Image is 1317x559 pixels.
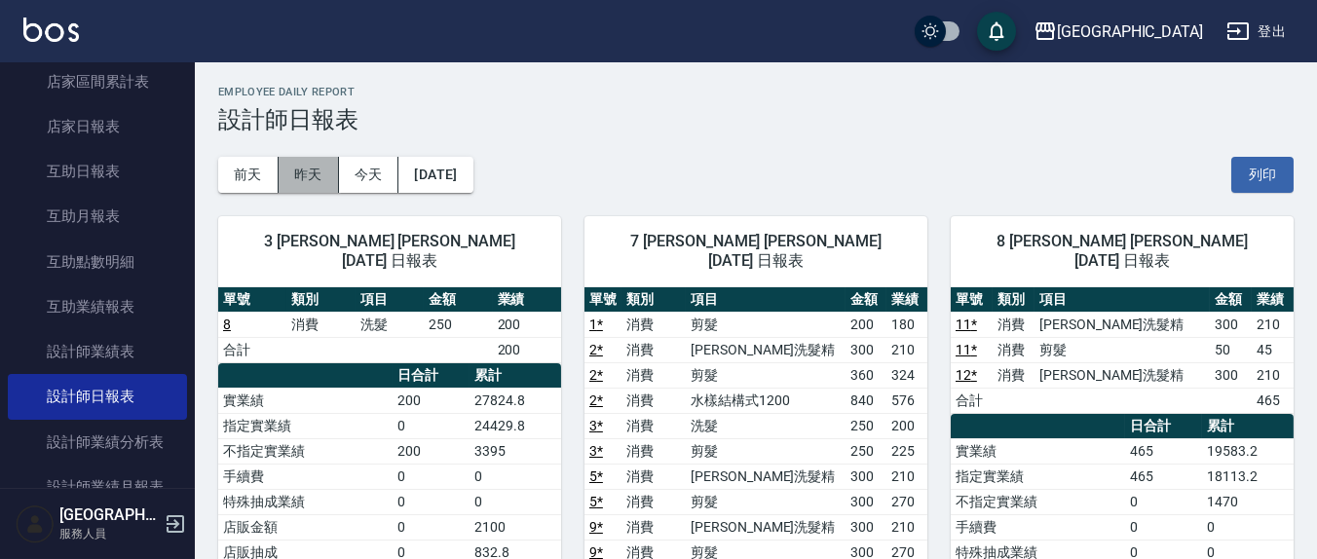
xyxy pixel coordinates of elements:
td: 200 [846,312,886,337]
button: 今天 [339,157,399,193]
td: 0 [393,514,470,540]
td: 465 [1125,464,1202,489]
td: 0 [393,489,470,514]
button: 前天 [218,157,279,193]
td: 消費 [621,362,686,388]
td: 剪髮 [686,438,846,464]
td: 消費 [621,388,686,413]
td: 合計 [951,388,993,413]
td: 24429.8 [470,413,561,438]
td: 27824.8 [470,388,561,413]
th: 日合計 [393,363,470,389]
td: 不指定實業績 [951,489,1125,514]
td: 465 [1252,388,1294,413]
th: 單號 [584,287,621,313]
td: 210 [886,337,927,362]
a: 8 [223,317,231,332]
span: 7 [PERSON_NAME] [PERSON_NAME] [DATE] 日報表 [608,232,904,271]
td: 576 [886,388,927,413]
td: 剪髮 [1035,337,1210,362]
th: 業績 [886,287,927,313]
td: 200 [393,388,470,413]
td: 洗髮 [356,312,424,337]
th: 項目 [356,287,424,313]
td: 0 [470,489,561,514]
td: 300 [846,514,886,540]
button: save [977,12,1016,51]
img: Person [16,504,55,543]
button: [DATE] [398,157,472,193]
td: 消費 [621,464,686,489]
td: 3395 [470,438,561,464]
td: 210 [1252,312,1294,337]
td: 消費 [286,312,355,337]
td: [PERSON_NAME]洗髮精 [686,464,846,489]
div: [GEOGRAPHIC_DATA] [1057,19,1203,44]
th: 累計 [1202,414,1294,439]
td: 店販金額 [218,514,393,540]
th: 業績 [1252,287,1294,313]
td: 250 [424,312,492,337]
td: 225 [886,438,927,464]
button: 昨天 [279,157,339,193]
td: [PERSON_NAME]洗髮精 [1035,362,1210,388]
td: 0 [393,464,470,489]
button: 登出 [1219,14,1294,50]
td: 210 [886,464,927,489]
table: a dense table [951,287,1294,414]
th: 項目 [1035,287,1210,313]
th: 金額 [846,287,886,313]
a: 設計師業績表 [8,329,187,374]
th: 日合計 [1125,414,1202,439]
td: 200 [886,413,927,438]
td: 360 [846,362,886,388]
td: 0 [470,464,561,489]
td: 消費 [993,337,1035,362]
td: 剪髮 [686,489,846,514]
th: 金額 [1210,287,1252,313]
td: 465 [1125,438,1202,464]
td: 實業績 [951,438,1125,464]
h3: 設計師日報表 [218,106,1294,133]
td: 324 [886,362,927,388]
h5: [GEOGRAPHIC_DATA] [59,505,159,525]
th: 單號 [218,287,286,313]
td: 手續費 [218,464,393,489]
td: 特殊抽成業績 [218,489,393,514]
td: 0 [1125,489,1202,514]
td: 300 [1210,312,1252,337]
th: 金額 [424,287,492,313]
td: 200 [493,312,561,337]
td: 消費 [621,514,686,540]
a: 設計師業績分析表 [8,420,187,465]
td: 300 [846,464,886,489]
td: 洗髮 [686,413,846,438]
a: 互助日報表 [8,149,187,194]
td: 45 [1252,337,1294,362]
h2: Employee Daily Report [218,86,1294,98]
p: 服務人員 [59,525,159,542]
span: 3 [PERSON_NAME] [PERSON_NAME] [DATE] 日報表 [242,232,538,271]
td: [PERSON_NAME]洗髮精 [686,337,846,362]
th: 項目 [686,287,846,313]
td: 消費 [621,312,686,337]
table: a dense table [218,287,561,363]
td: 消費 [621,438,686,464]
a: 互助月報表 [8,194,187,239]
td: 0 [393,413,470,438]
button: [GEOGRAPHIC_DATA] [1026,12,1211,52]
th: 單號 [951,287,993,313]
td: 250 [846,438,886,464]
td: [PERSON_NAME]洗髮精 [686,514,846,540]
td: 180 [886,312,927,337]
a: 互助點數明細 [8,240,187,284]
td: 0 [1125,514,1202,540]
th: 類別 [621,287,686,313]
img: Logo [23,18,79,42]
td: 消費 [993,312,1035,337]
th: 業績 [493,287,561,313]
td: 消費 [993,362,1035,388]
td: 210 [886,514,927,540]
a: 設計師業績月報表 [8,465,187,509]
th: 類別 [993,287,1035,313]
